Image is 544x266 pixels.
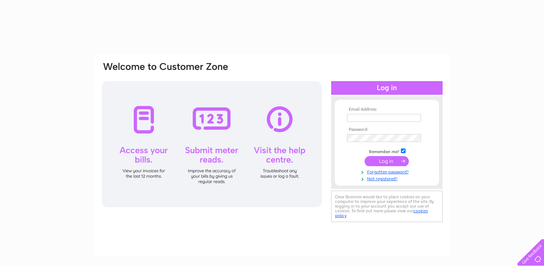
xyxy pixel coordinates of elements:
a: cookies policy [335,208,428,218]
input: Submit [365,156,409,166]
a: Forgotten password? [347,168,429,175]
td: Remember me? [345,147,429,155]
th: Password: [345,127,429,132]
div: Clear Business would like to place cookies on your computer to improve your experience of the sit... [331,191,443,222]
a: Not registered? [347,175,429,182]
th: Email Address: [345,107,429,112]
